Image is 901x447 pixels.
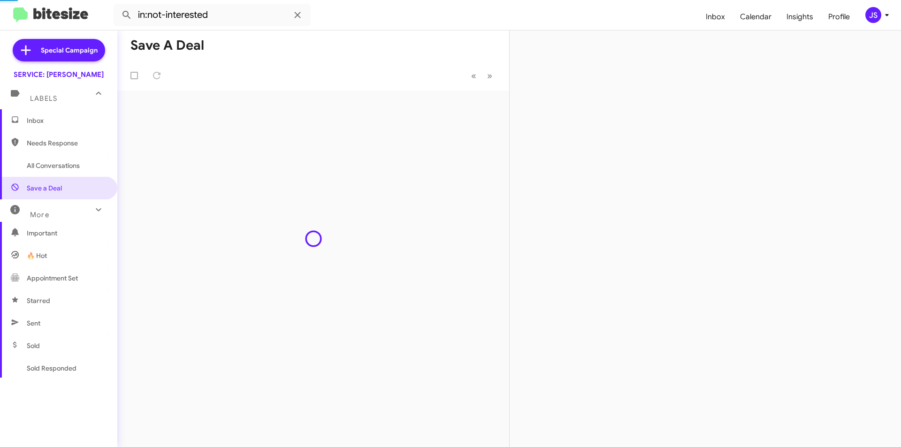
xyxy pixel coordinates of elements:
button: Previous [466,66,482,85]
button: JS [857,7,891,23]
span: Important [27,228,107,238]
span: All Conversations [27,161,80,170]
span: Needs Response [27,138,107,148]
span: Starred [27,296,50,305]
input: Search [114,4,311,26]
a: Calendar [733,3,779,30]
a: Special Campaign [13,39,105,61]
span: Labels [30,94,57,103]
h1: Save a Deal [130,38,204,53]
span: Inbox [27,116,107,125]
span: « [471,70,476,82]
span: Sold Responded [27,364,76,373]
span: Appointment Set [27,273,78,283]
span: Sold [27,341,40,350]
span: Special Campaign [41,45,98,55]
span: Sent [27,318,40,328]
span: More [30,211,49,219]
nav: Page navigation example [466,66,498,85]
div: JS [865,7,881,23]
div: SERVICE: [PERSON_NAME] [14,70,104,79]
a: Profile [821,3,857,30]
span: 🔥 Hot [27,251,47,260]
span: » [487,70,492,82]
a: Insights [779,3,821,30]
a: Inbox [698,3,733,30]
button: Next [481,66,498,85]
span: Save a Deal [27,183,62,193]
